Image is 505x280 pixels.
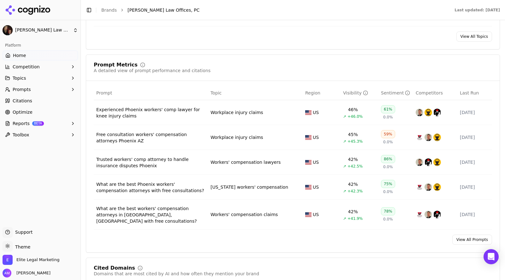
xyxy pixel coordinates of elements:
span: Region [305,90,320,96]
div: 42% [348,156,358,163]
a: Citations [3,96,78,106]
img: arizona injury law group pllc [433,183,441,191]
img: arizona's work injury firm [433,109,441,116]
span: +45.3% [348,139,363,144]
button: Prompts [3,84,78,94]
a: What are the best Phoenix workers' compensation attorneys with free consultations? [96,181,205,194]
a: Workers' compensation lawyers [211,159,281,165]
span: [PERSON_NAME] [14,270,50,276]
img: US flag [305,135,312,140]
a: Workplace injury claims [211,134,263,140]
th: Region [303,86,341,100]
a: Experienced Phoenix workers' comp lawyer for knee injury claims [96,106,205,119]
span: Home [13,52,26,59]
span: ↗ [343,164,346,169]
img: arizona's work injury firm [433,211,441,218]
div: Visibility [343,90,368,96]
span: Last Run [460,90,479,96]
span: Prompt [96,90,112,96]
a: Free consultation workers' compensation attorneys Phoenix AZ [96,131,205,144]
span: 0.0% [383,164,393,169]
span: US [313,109,319,116]
img: Elite Legal Marketing [3,255,13,265]
img: arizona injury law group pllc [425,109,432,116]
span: 0.0% [383,140,393,145]
th: Topic [208,86,303,100]
div: Last updated: [DATE] [454,8,500,13]
span: ↗ [343,139,346,144]
img: US flag [305,110,312,115]
div: [DATE] [460,211,490,218]
span: Prompts [13,86,31,93]
button: Topics [3,73,78,83]
a: View All Topics [456,31,492,42]
span: Optimize [13,109,33,115]
img: US flag [305,185,312,190]
span: Competitors [416,90,443,96]
span: US [313,134,319,140]
a: Workplace injury claims [211,109,263,116]
div: 59% [381,130,395,138]
div: [DATE] [460,159,490,165]
img: law offices of robert e. wisniewski [416,134,423,141]
th: brandMentionRate [341,86,378,100]
span: +42.5% [348,164,363,169]
span: Competition [13,64,40,70]
span: 0.0% [383,189,393,194]
a: What are the best workers' compensation attorneys in [GEOGRAPHIC_DATA], [GEOGRAPHIC_DATA] with fr... [96,205,205,224]
div: Platform [3,40,78,50]
span: Toolbox [13,132,29,138]
button: Open user button [3,269,50,277]
img: arizona's work injury firm [425,158,432,166]
th: sentiment [378,86,413,100]
div: 86% [381,155,395,163]
nav: breadcrumb [101,7,442,13]
img: matt fendon law group [425,183,432,191]
div: 46% [348,106,358,113]
span: Citations [13,98,32,104]
a: Home [3,50,78,60]
div: 42% [348,181,358,187]
span: +41.9% [348,216,363,221]
span: ↗ [343,114,346,119]
div: 78% [381,207,395,215]
a: Workers' compensation claims [211,211,278,218]
th: Competitors [413,86,457,100]
div: 42% [348,209,358,215]
th: Prompt [94,86,208,100]
span: [PERSON_NAME] Law Offices, PC [15,27,70,33]
div: A detailed view of prompt performance and citations [94,67,211,74]
span: 0.0% [383,217,393,222]
img: matt fendon law group [416,109,423,116]
span: Elite Legal Marketing [16,257,59,263]
a: Brands [101,8,117,13]
span: Topic [211,90,222,96]
img: US flag [305,160,312,165]
span: BETA [32,121,44,126]
a: Trusted workers' comp attorney to handle insurance disputes Phoenix [96,156,205,169]
button: ReportsBETA [3,118,78,129]
span: +42.3% [348,189,363,194]
div: Cited Domains [94,266,135,271]
span: US [313,184,319,190]
img: Alex Morris [3,269,11,277]
img: matt fendon law group [416,158,423,166]
img: US flag [305,212,312,217]
span: Topics [13,75,26,81]
img: matt fendon law group [425,211,432,218]
span: Support [13,229,33,235]
div: 61% [381,105,395,113]
span: ↗ [343,216,346,221]
div: 45% [348,131,358,138]
span: +46.0% [348,114,363,119]
img: law offices of robert e. wisniewski [416,211,423,218]
button: Competition [3,62,78,72]
th: Last Run [457,86,492,100]
span: Theme [13,244,30,249]
div: Sentiment [381,90,410,96]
